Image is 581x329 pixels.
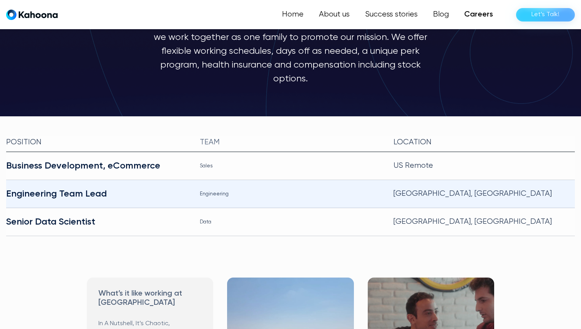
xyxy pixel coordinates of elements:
div: [GEOGRAPHIC_DATA], [GEOGRAPHIC_DATA] [393,216,575,228]
div: Business Development, eCommerce [6,160,188,172]
a: home [6,9,58,20]
a: Let’s Talk! [516,8,575,21]
div: Engineering [200,188,381,200]
a: Home [274,7,311,22]
div: Engineering Team Lead [6,188,188,200]
a: Careers [456,7,501,22]
a: About us [311,7,357,22]
a: Blog [425,7,456,22]
a: Engineering Team LeadEngineering[GEOGRAPHIC_DATA], [GEOGRAPHIC_DATA] [6,180,575,208]
a: Success stories [357,7,425,22]
div: [GEOGRAPHIC_DATA], [GEOGRAPHIC_DATA] [393,188,575,200]
a: Business Development, eCommerceSalesUS Remote [6,152,575,180]
p: From day one [PERSON_NAME] was established as a global company with locations in [GEOGRAPHIC_DATA... [143,3,438,86]
div: Sales [200,160,381,172]
div: Location [393,136,575,149]
h3: What’s it like working at [GEOGRAPHIC_DATA] [98,289,202,308]
div: Senior Data Scientist [6,216,188,228]
a: Senior Data ScientistData[GEOGRAPHIC_DATA], [GEOGRAPHIC_DATA] [6,208,575,236]
div: Data [200,216,381,228]
div: team [200,136,381,149]
div: Let’s Talk! [531,8,559,21]
div: US Remote [393,160,575,172]
div: Position [6,136,188,149]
